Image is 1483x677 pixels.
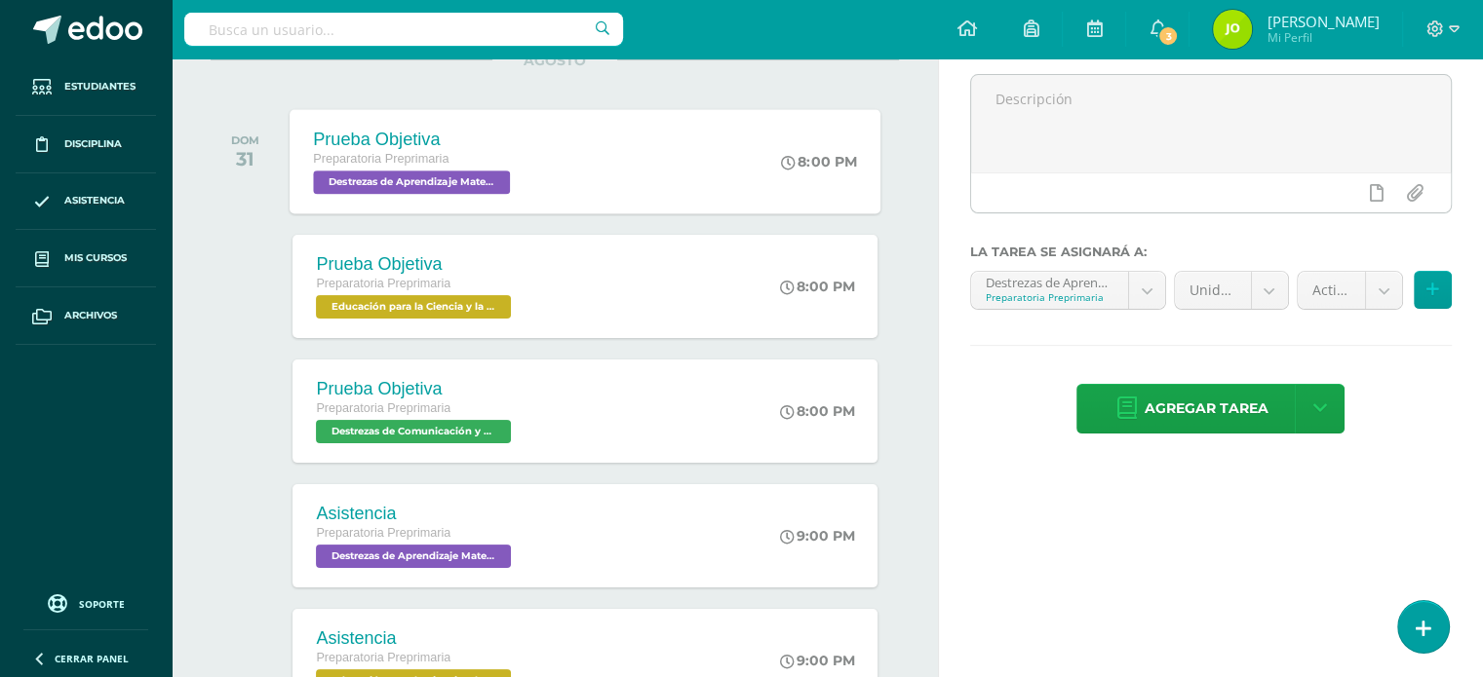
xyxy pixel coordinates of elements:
span: Estudiantes [64,79,136,94]
span: [PERSON_NAME] [1267,12,1379,31]
span: Destrezas de Aprendizaje Matemático 'B' [314,170,511,194]
a: Disciplina [16,116,156,173]
span: Destrezas de Aprendizaje Matemático 'B' [316,545,511,568]
div: Prueba Objetiva [314,129,516,149]
span: Educación para la Ciencia y la Ciudadanía 'B' [316,295,511,319]
span: Preparatoria Preprimaria [316,526,450,540]
div: DOM [231,133,259,147]
div: 8:00 PM [780,402,855,420]
span: Preparatoria Preprimaria [316,277,450,290]
div: Prueba Objetiva [316,379,516,399]
div: Destrezas de Aprendizaje Matemático 'B' [986,272,1113,290]
span: Destrezas de Comunicación y Lenguaje 'B' [316,420,511,443]
a: Unidad 3 [1175,272,1288,309]
a: Soporte [23,589,148,616]
a: Estudiantes [16,58,156,116]
label: La tarea se asignará a: [970,244,1452,259]
a: Asistencia [16,173,156,231]
div: Preparatoria Preprimaria [986,290,1113,304]
span: Cerrar panel [55,652,129,665]
span: Preparatoria Preprimaria [314,152,449,166]
span: AGOSTO [492,52,617,69]
a: Mis cursos [16,230,156,287]
span: Mis cursos [64,250,127,266]
span: Soporte [79,597,125,611]
div: Prueba Objetiva [316,254,516,275]
span: Actitudinal (5.0%) [1312,272,1350,309]
span: Asistencia [64,193,125,208]
a: Actitudinal (5.0%) [1298,272,1402,309]
span: Agregar tarea [1144,385,1268,433]
input: Busca un usuario... [184,13,623,46]
span: Unidad 3 [1190,272,1236,309]
div: 9:00 PM [780,527,855,545]
span: Archivos [64,308,117,323]
span: 3 [1157,25,1179,47]
span: Disciplina [64,136,122,152]
div: Asistencia [316,628,516,649]
div: 8:00 PM [780,278,855,295]
span: Preparatoria Preprimaria [316,401,450,415]
img: 506daf603729e60bbd66212f31edf6a9.png [1213,10,1252,49]
div: 9:00 PM [780,652,855,669]
div: 31 [231,147,259,170]
a: Archivos [16,287,156,345]
span: Preparatoria Preprimaria [316,651,450,664]
div: Asistencia [316,504,516,524]
span: Mi Perfil [1267,29,1379,46]
a: Destrezas de Aprendizaje Matemático 'B'Preparatoria Preprimaria [971,272,1165,309]
div: 8:00 PM [782,153,858,170]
